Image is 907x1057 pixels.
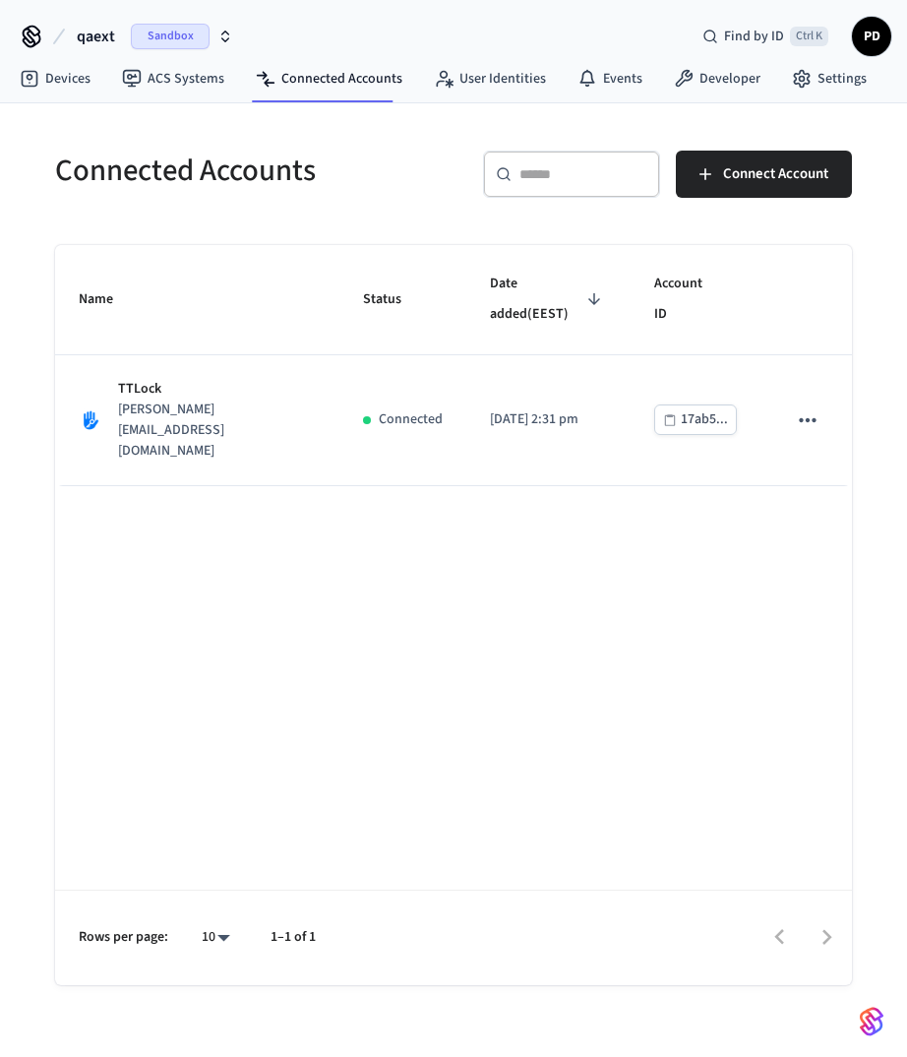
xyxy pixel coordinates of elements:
[106,61,240,96] a: ACS Systems
[687,19,844,54] div: Find by IDCtrl K
[79,927,168,948] p: Rows per page:
[379,409,443,430] p: Connected
[723,161,828,187] span: Connect Account
[658,61,776,96] a: Developer
[131,24,210,49] span: Sandbox
[724,27,784,46] span: Find by ID
[790,27,828,46] span: Ctrl K
[192,923,239,952] div: 10
[118,379,316,400] p: TTLock
[654,404,737,435] button: 17ab5...
[490,409,607,430] p: [DATE] 2:31 pm
[4,61,106,96] a: Devices
[852,17,891,56] button: PD
[55,151,442,191] h5: Connected Accounts
[860,1006,883,1037] img: SeamLogoGradient.69752ec5.svg
[776,61,882,96] a: Settings
[77,25,115,48] span: qaext
[418,61,562,96] a: User Identities
[562,61,658,96] a: Events
[490,269,607,331] span: Date added(EEST)
[681,407,728,432] div: 17ab5...
[118,400,316,462] p: [PERSON_NAME][EMAIL_ADDRESS][DOMAIN_NAME]
[240,61,418,96] a: Connected Accounts
[654,269,740,331] span: Account ID
[676,151,852,198] button: Connect Account
[854,19,889,54] span: PD
[79,408,102,432] img: TTLock Logo, Square
[79,284,139,315] span: Name
[271,927,316,948] p: 1–1 of 1
[363,284,427,315] span: Status
[55,245,852,486] table: sticky table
